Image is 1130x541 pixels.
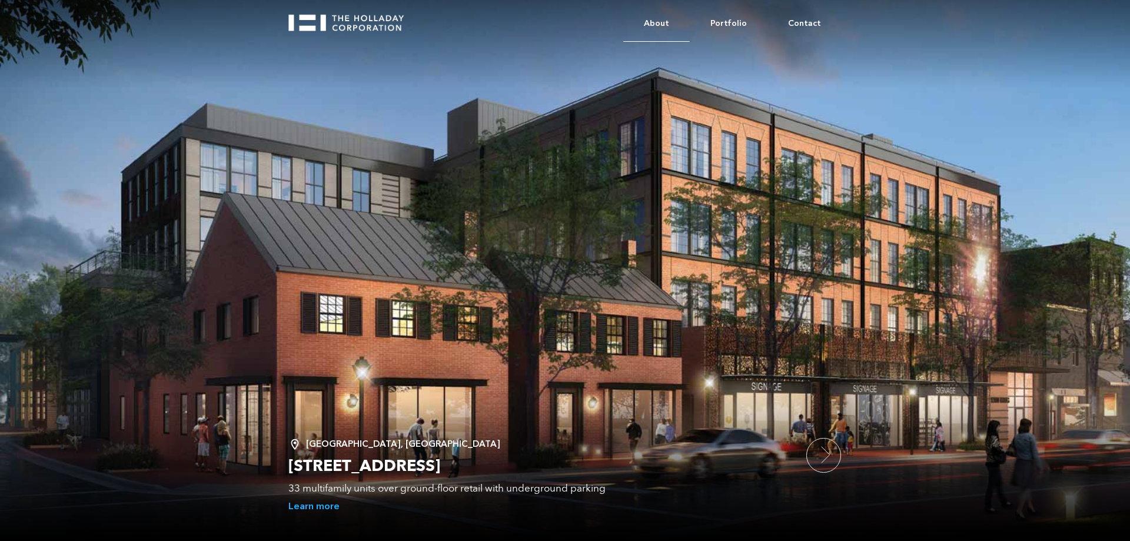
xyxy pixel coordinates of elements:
a: home [288,6,414,31]
a: Learn more [288,500,340,513]
div: [GEOGRAPHIC_DATA], [GEOGRAPHIC_DATA] [288,438,795,450]
a: Portfolio [690,6,767,41]
img: Location Pin [288,438,306,451]
a: Contact [767,6,842,41]
h2: [STREET_ADDRESS] [288,456,795,477]
a: About [623,6,690,42]
div: 33 multifamily units over ground-floor retail with underground parking [288,483,795,494]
